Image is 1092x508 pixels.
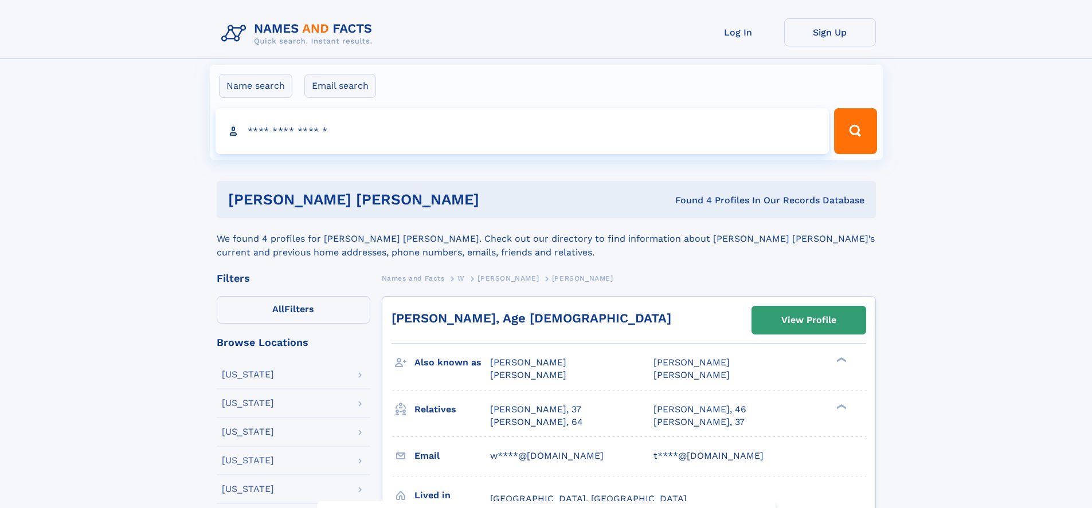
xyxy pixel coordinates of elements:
[222,427,274,436] div: [US_STATE]
[222,485,274,494] div: [US_STATE]
[457,274,465,282] span: W
[414,400,490,419] h3: Relatives
[216,108,829,154] input: search input
[217,218,876,259] div: We found 4 profiles for [PERSON_NAME] [PERSON_NAME]. Check out our directory to find information ...
[490,357,566,368] span: [PERSON_NAME]
[577,194,864,207] div: Found 4 Profiles In Our Records Database
[304,74,376,98] label: Email search
[490,416,583,428] a: [PERSON_NAME], 64
[217,337,370,348] div: Browse Locations
[414,446,490,466] h3: Email
[692,18,784,46] a: Log In
[490,403,581,416] a: [PERSON_NAME], 37
[781,307,836,333] div: View Profile
[272,304,284,314] span: All
[490,493,687,504] span: [GEOGRAPHIC_DATA], [GEOGRAPHIC_DATA]
[222,370,274,379] div: [US_STATE]
[217,18,382,49] img: Logo Names and Facts
[490,369,566,380] span: [PERSON_NAME]
[219,74,292,98] label: Name search
[653,403,746,416] a: [PERSON_NAME], 46
[784,18,876,46] a: Sign Up
[457,271,465,285] a: W
[228,192,577,207] h1: [PERSON_NAME] [PERSON_NAME]
[653,357,730,368] span: [PERSON_NAME]
[217,273,370,283] div: Filters
[477,274,539,282] span: [PERSON_NAME]
[217,296,370,324] label: Filters
[833,356,847,364] div: ❯
[222,399,274,408] div: [US_STATE]
[653,416,745,428] a: [PERSON_NAME], 37
[833,403,847,410] div: ❯
[222,456,274,465] div: [US_STATE]
[414,353,490,372] h3: Also known as
[653,369,730,380] span: [PERSON_NAME]
[382,271,445,285] a: Names and Facts
[477,271,539,285] a: [PERSON_NAME]
[552,274,613,282] span: [PERSON_NAME]
[392,311,671,325] a: [PERSON_NAME], Age [DEMOGRAPHIC_DATA]
[834,108,876,154] button: Search Button
[752,306,866,334] a: View Profile
[414,486,490,505] h3: Lived in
